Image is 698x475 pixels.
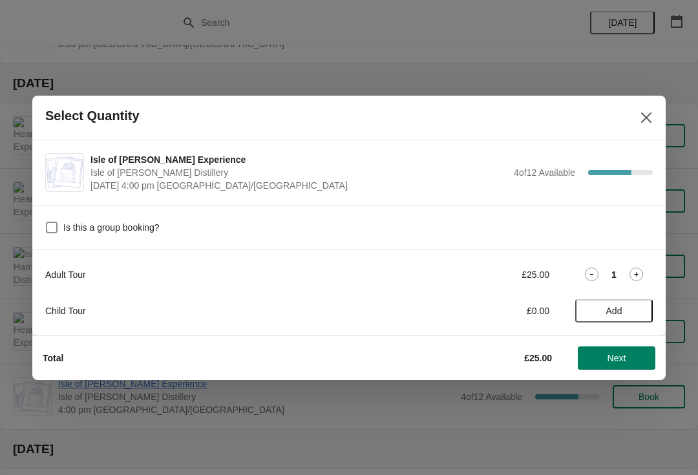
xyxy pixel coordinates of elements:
strong: 1 [611,268,617,281]
span: Is this a group booking? [63,221,160,234]
div: Child Tour [45,304,404,317]
strong: £25.00 [524,353,552,363]
h2: Select Quantity [45,109,140,123]
button: Add [575,299,653,322]
img: Isle of Harris Gin Experience | Isle of Harris Distillery | September 11 | 4:00 pm Europe/London [46,156,83,187]
span: Isle of [PERSON_NAME] Distillery [90,166,507,179]
span: Add [606,306,622,316]
span: Isle of [PERSON_NAME] Experience [90,153,507,166]
strong: Total [43,353,63,363]
div: £0.00 [430,304,549,317]
button: Close [635,106,658,129]
span: [DATE] 4:00 pm [GEOGRAPHIC_DATA]/[GEOGRAPHIC_DATA] [90,179,507,192]
span: Next [608,353,626,363]
button: Next [578,346,655,370]
div: £25.00 [430,268,549,281]
span: 4 of 12 Available [514,167,575,178]
div: Adult Tour [45,268,404,281]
